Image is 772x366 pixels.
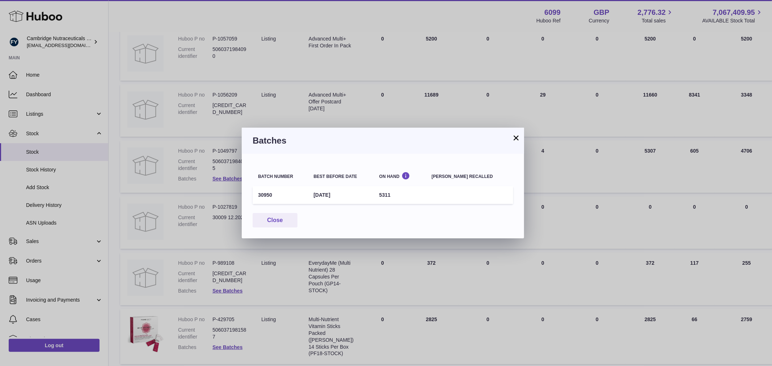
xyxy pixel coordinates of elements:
[253,213,298,228] button: Close
[258,174,303,179] div: Batch number
[432,174,508,179] div: [PERSON_NAME] recalled
[308,186,374,204] td: [DATE]
[253,186,308,204] td: 30950
[374,186,426,204] td: 5311
[379,172,421,179] div: On Hand
[313,174,368,179] div: Best before date
[512,133,520,142] button: ×
[253,135,513,146] h3: Batches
